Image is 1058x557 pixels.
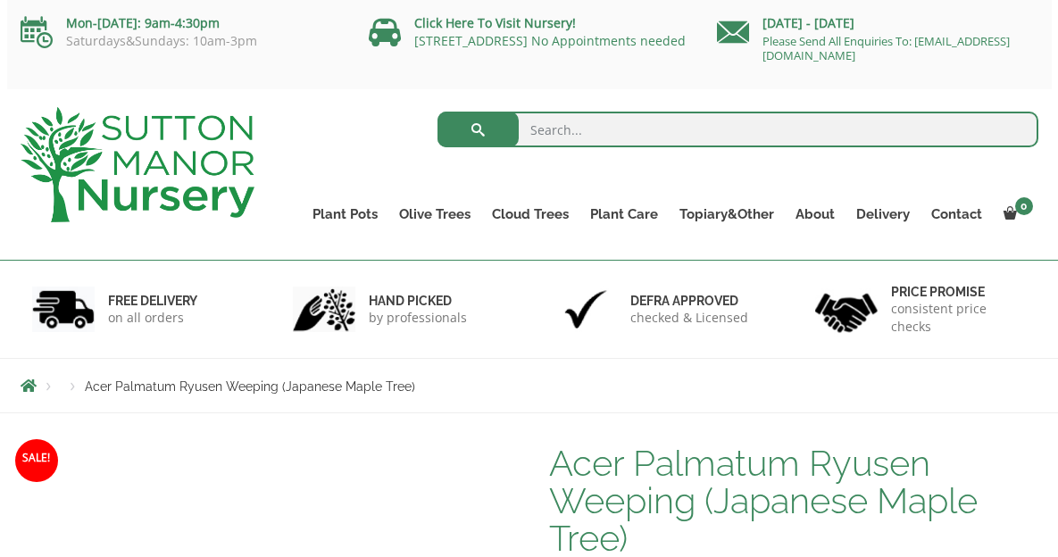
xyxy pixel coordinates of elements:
[21,378,1038,393] nav: Breadcrumbs
[1015,197,1033,215] span: 0
[15,439,58,482] span: Sale!
[717,12,1038,34] p: [DATE] - [DATE]
[630,293,748,309] h6: Defra approved
[891,300,1027,336] p: consistent price checks
[414,14,576,31] a: Click Here To Visit Nursery!
[891,284,1027,300] h6: Price promise
[785,202,846,227] a: About
[437,112,1038,147] input: Search...
[21,34,342,48] p: Saturdays&Sundays: 10am-3pm
[388,202,481,227] a: Olive Trees
[549,445,1037,557] h1: Acer Palmatum Ryusen Weeping (Japanese Maple Tree)
[21,12,342,34] p: Mon-[DATE]: 9am-4:30pm
[669,202,785,227] a: Topiary&Other
[993,202,1038,227] a: 0
[554,287,617,332] img: 3.jpg
[579,202,669,227] a: Plant Care
[108,309,197,327] p: on all orders
[369,309,467,327] p: by professionals
[85,379,415,394] span: Acer Palmatum Ryusen Weeping (Japanese Maple Tree)
[481,202,579,227] a: Cloud Trees
[762,33,1010,63] a: Please Send All Enquiries To: [EMAIL_ADDRESS][DOMAIN_NAME]
[108,293,197,309] h6: FREE DELIVERY
[630,309,748,327] p: checked & Licensed
[815,282,878,337] img: 4.jpg
[414,32,686,49] a: [STREET_ADDRESS] No Appointments needed
[369,293,467,309] h6: hand picked
[302,202,388,227] a: Plant Pots
[846,202,921,227] a: Delivery
[21,107,254,222] img: logo
[32,287,95,332] img: 1.jpg
[921,202,993,227] a: Contact
[293,287,355,332] img: 2.jpg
